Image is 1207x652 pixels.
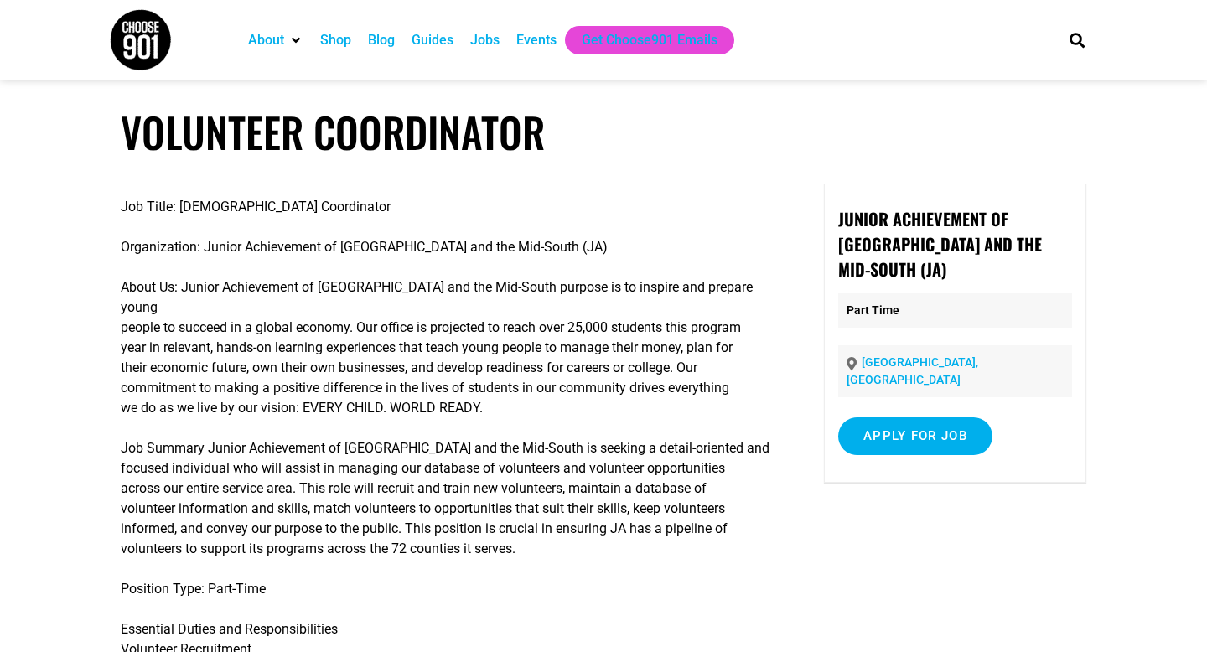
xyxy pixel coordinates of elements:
a: Get Choose901 Emails [582,30,717,50]
p: Organization: Junior Achievement of [GEOGRAPHIC_DATA] and the Mid-South (JA) [121,237,775,257]
a: Blog [368,30,395,50]
a: Events [516,30,557,50]
input: Apply for job [838,417,992,455]
nav: Main nav [240,26,1041,54]
div: About [240,26,312,54]
p: Part Time [838,293,1072,328]
p: Job Title: [DEMOGRAPHIC_DATA] Coordinator [121,197,775,217]
p: Job Summary Junior Achievement of [GEOGRAPHIC_DATA] and the Mid-South is seeking a detail-oriente... [121,438,775,559]
a: Shop [320,30,351,50]
a: [GEOGRAPHIC_DATA], [GEOGRAPHIC_DATA] [847,355,978,386]
p: About Us: Junior Achievement of [GEOGRAPHIC_DATA] and the Mid-South purpose is to inspire and pre... [121,277,775,418]
p: Position Type: Part-Time [121,579,775,599]
a: Guides [412,30,453,50]
a: About [248,30,284,50]
a: Jobs [470,30,500,50]
strong: Junior Achievement of [GEOGRAPHIC_DATA] and the Mid-South (JA) [838,206,1042,282]
h1: Volunteer Coordinator [121,107,1086,157]
div: Search [1064,26,1091,54]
